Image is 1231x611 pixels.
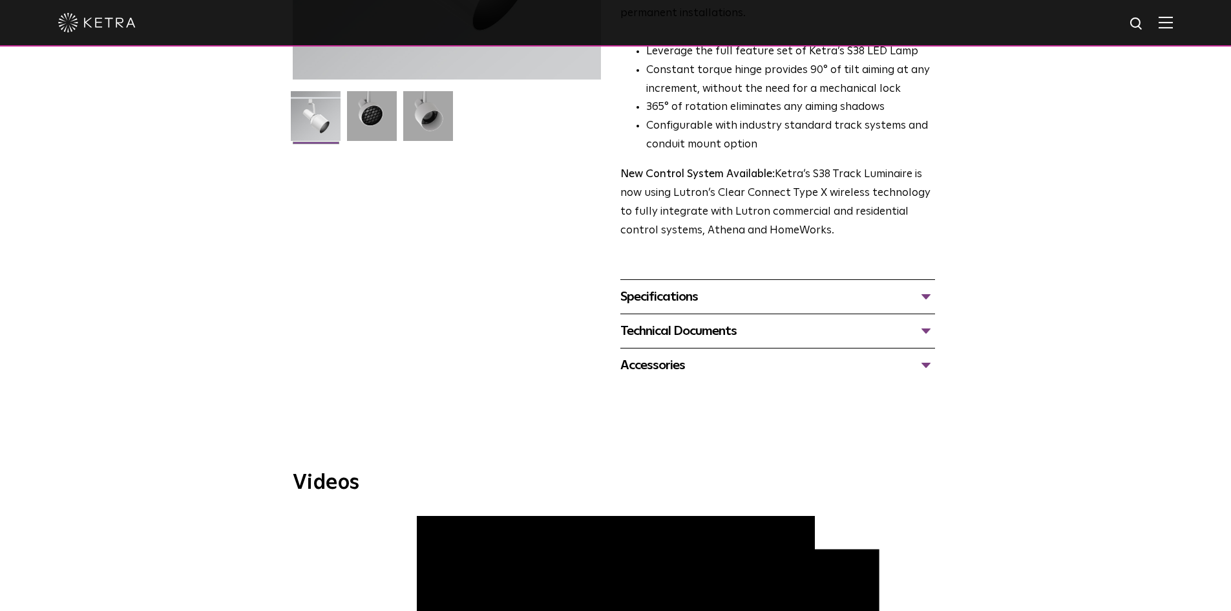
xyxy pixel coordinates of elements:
[646,117,935,155] li: Configurable with industry standard track systems and conduit mount option
[646,61,935,99] li: Constant torque hinge provides 90° of tilt aiming at any increment, without the need for a mechan...
[620,286,935,307] div: Specifications
[291,91,341,151] img: S38-Track-Luminaire-2021-Web-Square
[620,166,935,241] p: Ketra’s S38 Track Luminaire is now using Lutron’s Clear Connect Type X wireless technology to ful...
[58,13,136,32] img: ketra-logo-2019-white
[1129,16,1145,32] img: search icon
[620,321,935,341] div: Technical Documents
[646,43,935,61] li: Leverage the full feature set of Ketra’s S38 LED Lamp
[620,169,775,180] strong: New Control System Available:
[620,355,935,376] div: Accessories
[293,473,939,493] h3: Videos
[1159,16,1173,28] img: Hamburger%20Nav.svg
[347,91,397,151] img: 3b1b0dc7630e9da69e6b
[403,91,453,151] img: 9e3d97bd0cf938513d6e
[646,98,935,117] li: 365° of rotation eliminates any aiming shadows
